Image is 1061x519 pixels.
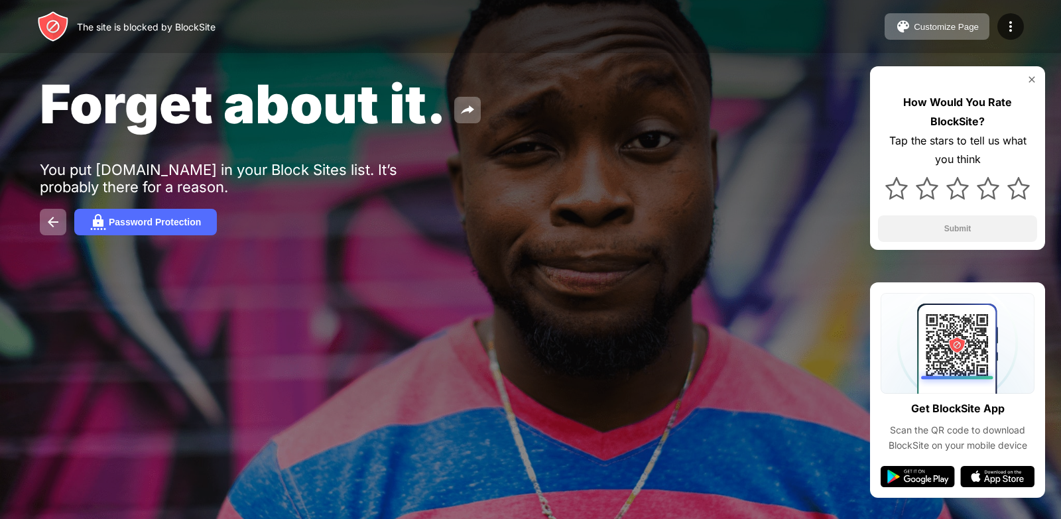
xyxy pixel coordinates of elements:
[90,214,106,230] img: password.svg
[45,214,61,230] img: back.svg
[895,19,911,34] img: pallet.svg
[878,93,1037,131] div: How Would You Rate BlockSite?
[77,21,216,32] div: The site is blocked by BlockSite
[1003,19,1019,34] img: menu-icon.svg
[74,209,217,235] button: Password Protection
[109,217,201,227] div: Password Protection
[914,22,979,32] div: Customize Page
[960,466,1034,487] img: app-store.svg
[1007,177,1030,200] img: star.svg
[881,423,1034,453] div: Scan the QR code to download BlockSite on your mobile device
[460,102,475,118] img: share.svg
[977,177,999,200] img: star.svg
[885,177,908,200] img: star.svg
[40,72,446,136] span: Forget about it.
[1027,74,1037,85] img: rate-us-close.svg
[878,215,1037,242] button: Submit
[885,13,989,40] button: Customize Page
[40,161,450,196] div: You put [DOMAIN_NAME] in your Block Sites list. It’s probably there for a reason.
[37,11,69,42] img: header-logo.svg
[916,177,938,200] img: star.svg
[911,399,1005,418] div: Get BlockSite App
[881,293,1034,394] img: qrcode.svg
[946,177,969,200] img: star.svg
[881,466,955,487] img: google-play.svg
[878,131,1037,170] div: Tap the stars to tell us what you think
